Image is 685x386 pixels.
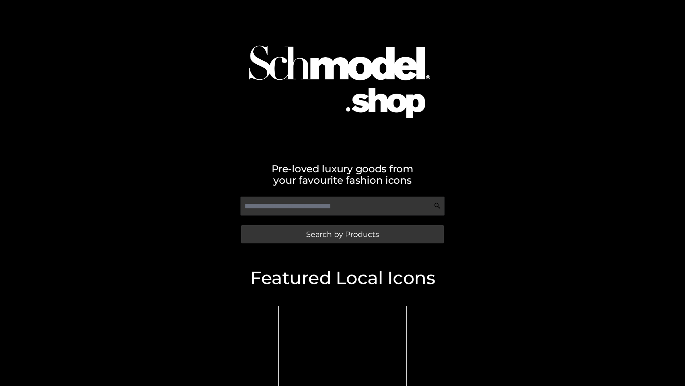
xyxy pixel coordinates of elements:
img: Search Icon [434,202,441,209]
span: Search by Products [306,231,379,238]
a: Search by Products [241,225,444,243]
h2: Pre-loved luxury goods from your favourite fashion icons [139,163,546,186]
h2: Featured Local Icons​ [139,269,546,287]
